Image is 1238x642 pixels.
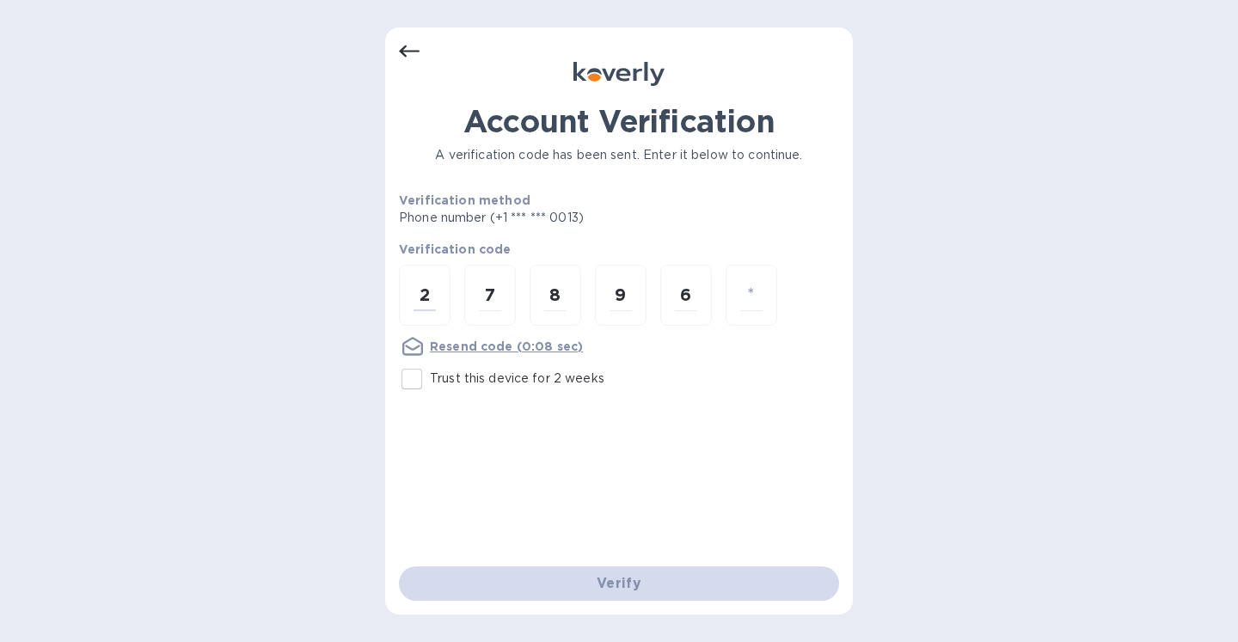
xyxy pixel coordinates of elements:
u: Resend code (0:08 sec) [430,339,583,353]
b: Verification method [399,193,530,207]
p: Verification code [399,241,839,258]
p: Trust this device for 2 weeks [430,370,604,388]
p: Phone number (+1 *** *** 0013) [399,209,715,227]
h1: Account Verification [399,103,839,139]
p: A verification code has been sent. Enter it below to continue. [399,146,839,164]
